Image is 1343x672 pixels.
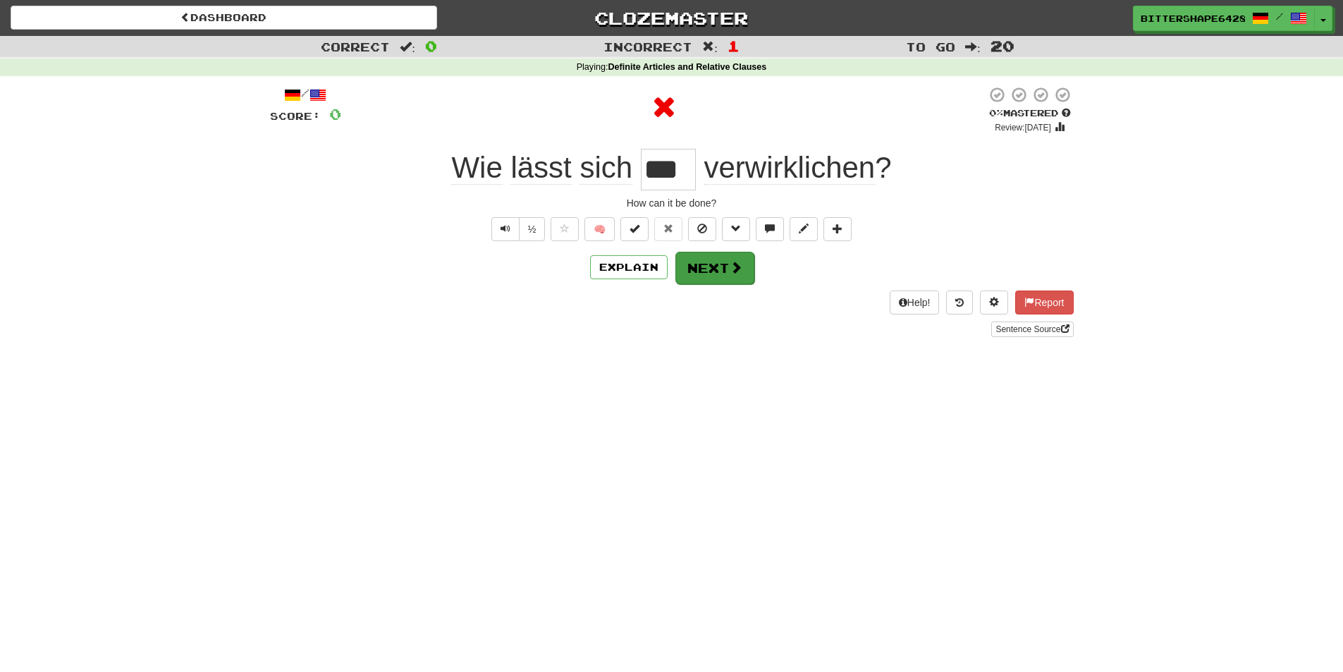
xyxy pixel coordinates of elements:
[11,6,437,30] a: Dashboard
[491,217,520,241] button: Play sentence audio (ctl+space)
[704,151,876,185] span: verwirklichen
[728,37,740,54] span: 1
[823,217,852,241] button: Add to collection (alt+a)
[579,151,632,185] span: sich
[519,217,546,241] button: ½
[270,196,1074,210] div: How can it be done?
[425,37,437,54] span: 0
[654,217,682,241] button: Reset to 0% Mastered (alt+r)
[620,217,649,241] button: Set this sentence to 100% Mastered (alt+m)
[400,41,415,53] span: :
[890,291,940,314] button: Help!
[489,217,546,241] div: Text-to-speech controls
[510,151,571,185] span: lässt
[551,217,579,241] button: Favorite sentence (alt+f)
[965,41,981,53] span: :
[790,217,818,241] button: Edit sentence (alt+d)
[584,217,615,241] button: 🧠
[590,255,668,279] button: Explain
[1133,6,1315,31] a: BitterShape6428 /
[722,217,750,241] button: Grammar (alt+g)
[906,39,955,54] span: To go
[603,39,692,54] span: Incorrect
[991,37,1014,54] span: 20
[1276,11,1283,21] span: /
[458,6,885,30] a: Clozemaster
[608,62,766,72] strong: Definite Articles and Relative Clauses
[451,151,502,185] span: Wie
[991,322,1073,337] a: Sentence Source
[995,123,1051,133] small: Review: [DATE]
[1015,291,1073,314] button: Report
[688,217,716,241] button: Ignore sentence (alt+i)
[321,39,390,54] span: Correct
[329,105,341,123] span: 0
[1141,12,1245,25] span: BitterShape6428
[270,86,341,104] div: /
[270,110,321,122] span: Score:
[702,41,718,53] span: :
[756,217,784,241] button: Discuss sentence (alt+u)
[696,151,892,185] span: ?
[986,107,1074,120] div: Mastered
[675,252,754,284] button: Next
[946,291,973,314] button: Round history (alt+y)
[989,107,1003,118] span: 0 %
